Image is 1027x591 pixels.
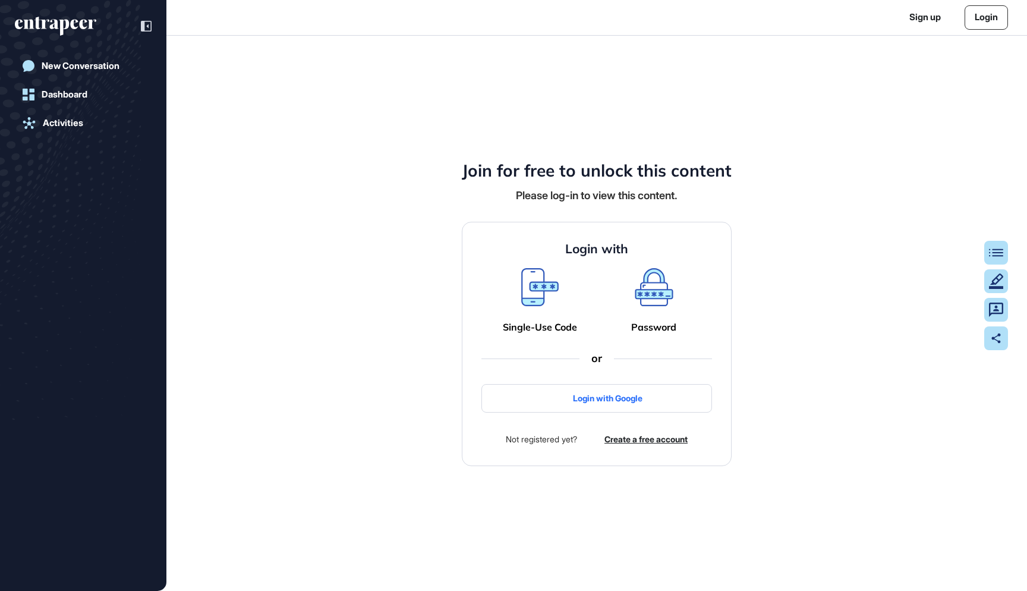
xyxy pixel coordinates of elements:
h4: Login with [565,241,628,256]
a: Single-Use Code [503,322,577,333]
h4: Join for free to unlock this content [462,161,732,181]
a: Sign up [909,11,941,24]
a: Password [631,322,676,333]
div: or [579,352,614,365]
div: Dashboard [42,89,87,100]
div: Please log-in to view this content. [516,188,678,203]
a: Create a free account [604,433,688,445]
div: Activities [43,118,83,128]
a: Login [965,5,1008,30]
div: Not registered yet? [506,432,577,447]
div: entrapeer-logo [15,17,96,36]
div: New Conversation [42,61,119,71]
